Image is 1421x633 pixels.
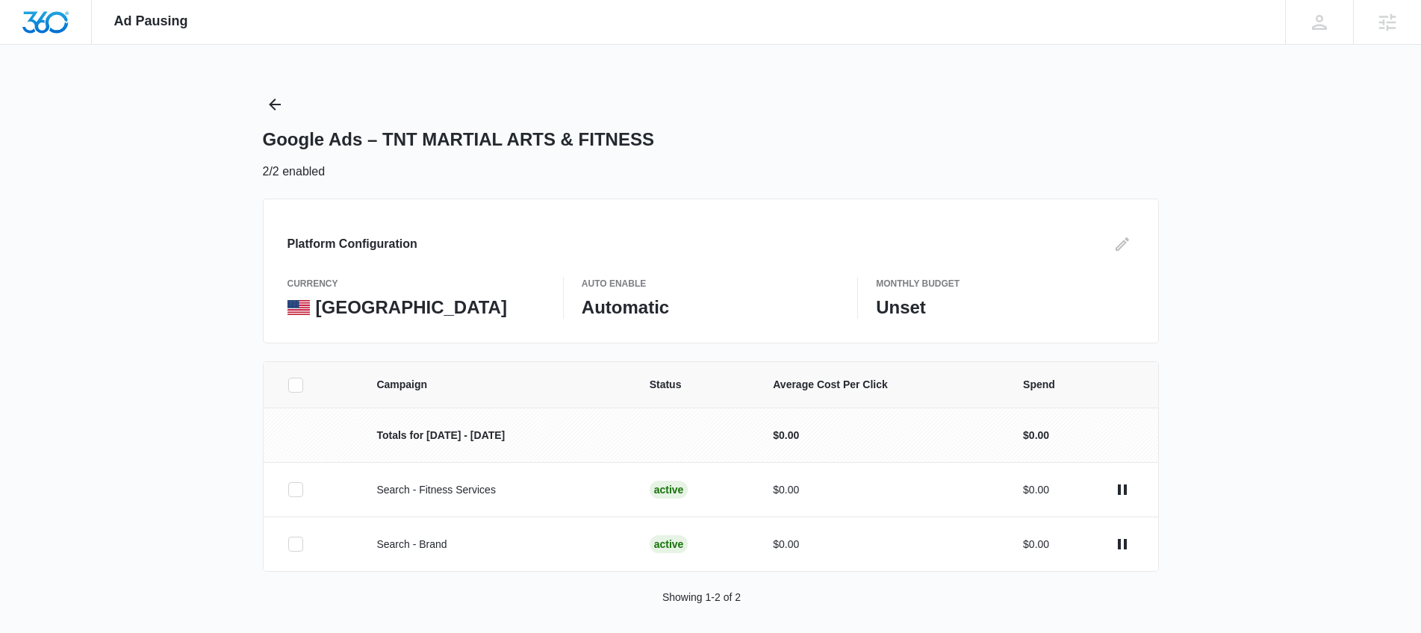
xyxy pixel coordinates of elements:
[773,537,987,552] p: $0.00
[773,482,987,498] p: $0.00
[376,482,613,498] p: Search - Fitness Services
[1110,478,1134,502] button: actions.pause
[650,535,688,553] div: Active
[876,277,1134,290] p: Monthly Budget
[1023,537,1049,552] p: $0.00
[1023,482,1049,498] p: $0.00
[582,277,839,290] p: Auto Enable
[376,428,613,443] p: Totals for [DATE] - [DATE]
[316,296,507,319] p: [GEOGRAPHIC_DATA]
[650,481,688,499] div: Active
[287,235,417,253] h3: Platform Configuration
[263,163,326,181] p: 2/2 enabled
[1023,428,1049,443] p: $0.00
[263,93,287,116] button: Back
[582,296,839,319] p: Automatic
[114,13,188,29] span: Ad Pausing
[876,296,1134,319] p: Unset
[263,128,654,151] h1: Google Ads – TNT MARTIAL ARTS & FITNESS
[662,590,741,605] p: Showing 1-2 of 2
[1023,377,1134,393] span: Spend
[1110,532,1134,556] button: actions.pause
[376,377,613,393] span: Campaign
[287,277,545,290] p: currency
[376,537,613,552] p: Search - Brand
[650,377,738,393] span: Status
[773,428,987,443] p: $0.00
[773,377,987,393] span: Average Cost Per Click
[1110,232,1134,256] button: Edit
[287,300,310,315] img: United States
